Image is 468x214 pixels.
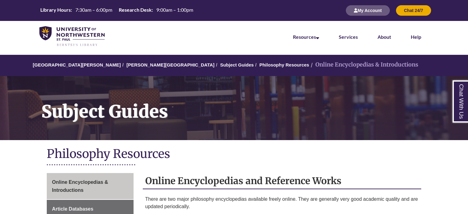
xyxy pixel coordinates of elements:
a: [GEOGRAPHIC_DATA][PERSON_NAME] [33,62,121,67]
a: Hours Today [38,6,196,15]
button: Chat 24/7 [396,5,431,16]
button: My Account [346,5,390,16]
a: [PERSON_NAME][GEOGRAPHIC_DATA] [126,62,214,67]
a: Chat 24/7 [396,8,431,13]
th: Research Desk: [116,6,154,13]
a: Subject Guides [220,62,254,67]
a: Help [411,34,421,40]
span: Article Databases [52,206,93,212]
span: Online Encyclopedias & Introductions [52,180,108,193]
img: UNWSP Library Logo [39,26,105,47]
table: Hours Today [38,6,196,14]
h1: Philosophy Resources [47,146,421,163]
a: About [378,34,391,40]
a: Philosophy Resources [259,62,309,67]
span: 7:30am – 6:00pm [75,7,112,13]
a: Resources [293,34,319,40]
h2: Online Encyclopedias and Reference Works [143,173,421,189]
a: Online Encyclopedias & Introductions [47,173,134,199]
span: 9:00am – 1:00pm [156,7,193,13]
a: My Account [346,8,390,13]
p: There are two major philosophy encyclopedias available freely online. They are generally very goo... [145,196,419,210]
li: Online Encyclopedias & Introductions [309,60,418,69]
th: Library Hours: [38,6,73,13]
a: Services [339,34,358,40]
h1: Subject Guides [34,76,468,132]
